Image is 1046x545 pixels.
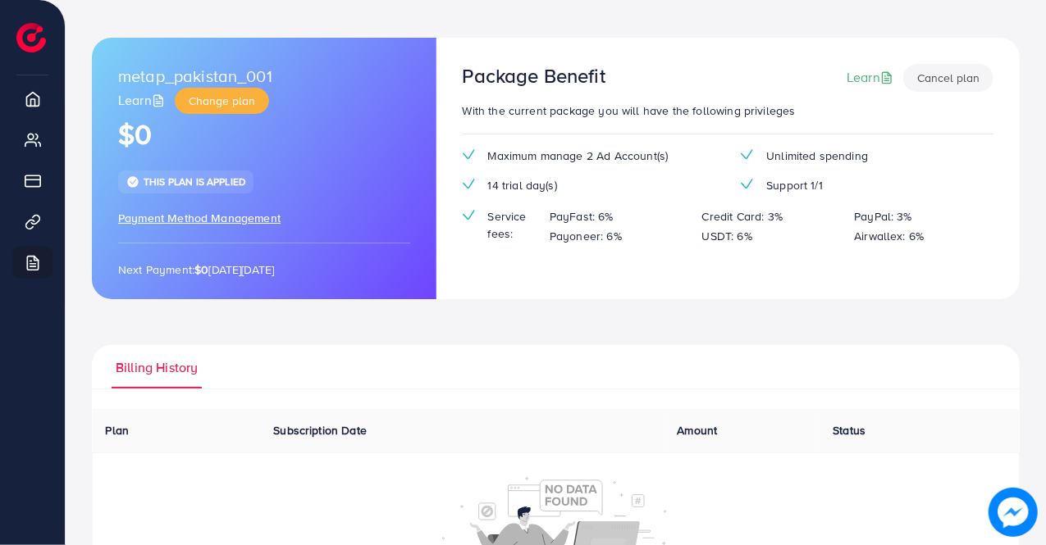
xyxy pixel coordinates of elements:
[463,149,475,160] img: tick
[118,118,410,152] h1: $0
[677,422,717,438] span: Amount
[833,422,866,438] span: Status
[118,210,281,226] span: Payment Method Management
[144,175,245,188] span: This plan is applied
[463,210,475,220] img: tick
[989,488,1038,537] img: image
[550,226,622,246] p: Payoneer: 6%
[854,226,924,246] p: Airwallex: 6%
[488,177,557,193] span: 14 trial day(s)
[273,422,367,438] span: Subscription Date
[488,208,537,242] span: Service fees:
[118,64,272,88] span: metap_pakistan_001
[463,179,475,189] img: tick
[766,177,823,193] span: Support 1/1
[741,149,753,160] img: tick
[16,23,46,52] img: logo
[854,207,912,226] p: PayPal: 3%
[194,261,208,278] strong: $0
[488,148,669,164] span: Maximum manage 2 Ad Account(s)
[116,358,198,377] span: Billing History
[463,64,605,88] h3: Package Benefit
[702,226,752,246] p: USDT: 6%
[106,422,130,438] span: Plan
[741,179,753,189] img: tick
[118,260,410,279] p: Next Payment: [DATE][DATE]
[766,148,868,164] span: Unlimited spending
[463,101,993,120] p: With the current package you will have the following privileges
[847,68,897,87] a: Learn
[189,93,255,109] span: Change plan
[550,207,614,226] p: PayFast: 6%
[175,88,269,114] button: Change plan
[903,64,993,92] button: Cancel plan
[126,175,139,188] img: tick
[118,91,168,110] a: Learn
[702,207,783,226] p: Credit Card: 3%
